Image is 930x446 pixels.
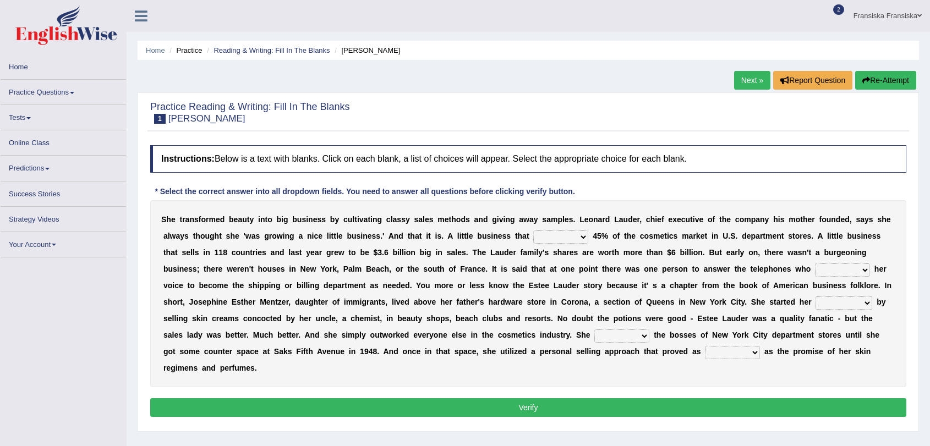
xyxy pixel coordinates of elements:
b: s [569,215,573,224]
b: t [265,215,267,224]
button: Re-Attempt [855,71,916,90]
b: t [515,232,518,240]
a: Next » [734,71,770,90]
b: t [193,232,196,240]
b: i [306,215,308,224]
span: 2 [833,4,844,15]
b: s [397,215,401,224]
b: t [800,215,803,224]
b: s [226,232,231,240]
b: e [887,215,891,224]
b: b [229,215,234,224]
b: b [347,232,352,240]
b: s [856,215,860,224]
b: i [370,215,373,224]
b: t [704,232,707,240]
b: o [272,232,277,240]
b: a [418,215,423,224]
b: g [510,215,515,224]
b: r [602,215,605,224]
b: s [877,215,882,224]
b: y [335,215,339,224]
b: s [194,215,199,224]
b: a [238,215,242,224]
b: u [348,215,353,224]
b: ' [382,232,384,240]
b: m [551,215,557,224]
b: f [819,215,822,224]
b: e [234,215,238,224]
b: i [504,215,506,224]
b: h [627,232,632,240]
b: l [168,232,170,240]
b: i [497,215,499,224]
b: n [714,232,719,240]
b: % [601,232,608,240]
b: k [696,232,701,240]
b: L [614,215,619,224]
b: h [230,232,235,240]
b: n [760,215,765,224]
b: 5 [597,232,601,240]
a: Home [1,54,126,76]
b: c [669,232,674,240]
b: p [751,215,756,224]
b: S [730,232,735,240]
b: n [831,215,836,224]
b: r [269,232,272,240]
b: m [765,232,772,240]
b: n [593,215,598,224]
b: n [189,215,194,224]
b: s [869,215,873,224]
b: o [740,215,745,224]
b: n [308,215,313,224]
b: m [209,215,215,224]
b: c [735,215,740,224]
b: l [423,215,425,224]
b: , [850,215,852,224]
b: s [502,232,507,240]
b: i [667,232,669,240]
b: t [179,215,182,224]
b: e [318,232,322,240]
b: e [235,232,239,240]
b: r [800,232,802,240]
b: w [277,232,283,240]
b: e [747,232,751,240]
b: t [449,215,452,224]
b: r [206,215,209,224]
b: s [302,215,306,224]
b: s [542,215,546,224]
b: d [836,215,841,224]
b: e [677,215,681,224]
li: [PERSON_NAME] [332,45,400,56]
b: r [637,215,639,224]
b: a [364,215,368,224]
b: c [681,215,686,224]
b: e [584,215,589,224]
b: o [201,215,206,224]
b: a [519,215,523,224]
b: o [795,232,800,240]
b: e [171,215,176,224]
b: t [219,232,222,240]
b: . [380,232,382,240]
b: y [765,215,769,224]
b: h [195,232,200,240]
b: s [780,215,785,224]
b: A [389,232,394,240]
b: e [633,215,637,224]
b: s [256,232,260,240]
b: n [776,232,781,240]
b: u [352,232,357,240]
b: p [557,215,562,224]
b: o [708,215,713,224]
b: d [398,232,403,240]
b: a [415,232,419,240]
b: b [276,215,281,224]
b: m [653,232,660,240]
b: a [163,232,168,240]
b: s [401,215,406,224]
b: o [644,232,649,240]
b: t [331,232,334,240]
